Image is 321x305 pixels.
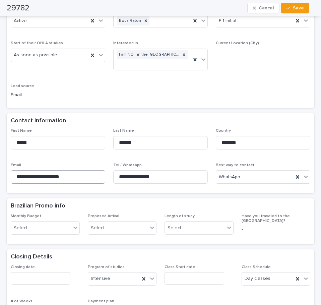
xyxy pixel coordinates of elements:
span: Program of studies [88,265,125,269]
h2: Closing Details [11,253,52,261]
div: Select... [14,225,30,232]
span: Last Name [113,129,134,133]
span: First Name [11,129,32,133]
p: - [216,49,310,56]
span: Length of study [165,214,195,218]
span: Proposed Arrival [88,214,119,218]
span: Save [293,6,304,10]
span: Current Location (City) [216,41,259,45]
h2: Contact information [11,117,66,125]
span: Active [14,17,27,24]
button: Save [281,3,309,13]
h2: Brazilian Promo info [11,202,65,210]
div: I am NOT in the [GEOGRAPHIC_DATA] and I want to apply for an [DEMOGRAPHIC_DATA] [117,50,180,59]
span: As soon as possible [14,52,57,59]
div: Select... [91,225,108,232]
span: Interested in [113,41,138,45]
span: Payment plan [88,299,114,303]
span: Cancel [259,6,274,10]
p: - [242,226,311,233]
div: Boca Raton [117,16,142,25]
span: Tel / Whatsapp [113,163,142,167]
span: WhatsApp [219,174,240,181]
span: Best way to contact [216,163,254,167]
span: Day classes [245,275,270,282]
span: Start of their OHLA studies [11,41,63,45]
span: Monthly Budget [11,214,41,218]
div: Select... [168,225,184,232]
span: Country [216,129,231,133]
span: Class Start date [165,265,195,269]
span: Email [11,163,21,167]
span: F-1 Initial [219,17,236,24]
span: Have you traveled to the [GEOGRAPHIC_DATA]? [242,214,290,223]
span: Intensive [91,275,110,282]
p: Email [11,91,105,99]
h2: 29782 [7,3,29,13]
span: Class Schedule [242,265,271,269]
span: # of Weeks [11,299,33,303]
span: Closing date [11,265,35,269]
button: Cancel [247,3,279,13]
span: Lead source [11,84,34,88]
